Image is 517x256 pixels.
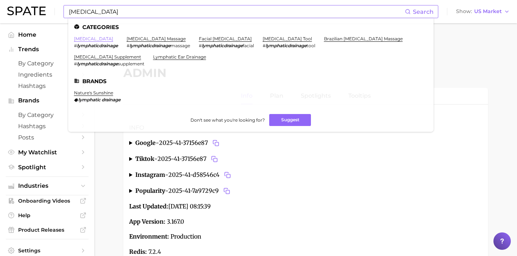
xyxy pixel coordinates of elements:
[6,147,89,158] a: My Watchlist
[324,36,403,41] a: brazilian [MEDICAL_DATA] massage
[456,9,472,13] span: Show
[413,8,434,15] span: Search
[6,210,89,221] a: Help
[153,54,206,60] a: lymphatic ear drainage
[6,162,89,173] a: Spotlight
[18,97,76,104] span: Brands
[129,203,168,210] strong: Last Updated:
[165,187,168,194] span: -
[129,154,482,164] summary: tiktok-2025-41-37156e87Copy 2025-41-37156e87 to clipboard
[74,43,77,48] span: #
[129,217,482,227] p: 3.167.0
[18,71,76,78] span: Ingredients
[18,183,76,189] span: Industries
[129,186,482,196] summary: popularity-2025-41-7a9729c9Copy 2025-41-7a9729c9 to clipboard
[190,117,265,123] span: Don't see what you're looking for?
[7,7,46,15] img: SPATE
[6,58,89,69] a: by Category
[243,43,254,48] span: facial
[18,123,76,130] span: Hashtags
[171,43,190,48] span: massage
[168,186,232,196] span: 2025-41-7a9729c9
[74,54,141,60] a: [MEDICAL_DATA] supplement
[157,154,219,164] span: 2025-41-37156e87
[199,36,252,41] a: facial [MEDICAL_DATA]
[269,114,311,126] button: Suggest
[266,43,307,48] em: lymphaticdrainage
[18,227,76,233] span: Product Releases
[129,138,482,148] summary: google-2025-41-37156e87Copy 2025-41-37156e87 to clipboard
[6,44,89,55] button: Trends
[6,109,89,121] a: by Category
[6,132,89,143] a: Posts
[211,138,221,148] button: Copy 2025-41-37156e87 to clipboard
[18,134,76,141] span: Posts
[127,36,186,41] a: [MEDICAL_DATA] massage
[135,139,156,146] strong: google
[6,80,89,92] a: Hashtags
[78,97,100,102] em: lymphatic
[209,154,219,164] button: Copy 2025-41-37156e87 to clipboard
[77,43,118,48] em: lymphaticdrainage
[135,171,165,178] strong: instagram
[18,164,76,171] span: Spotlight
[74,24,428,30] li: Categories
[74,90,113,96] a: nature's sunshine
[159,138,221,148] span: 2025-41-37156e87
[129,170,482,180] summary: instagram-2025-41-d58546c4Copy 2025-41-d58546c4 to clipboard
[307,43,315,48] span: tool
[6,180,89,191] button: Industries
[154,155,157,162] span: -
[18,198,76,204] span: Onboarding Videos
[18,111,76,118] span: by Category
[156,139,159,146] span: -
[18,60,76,67] span: by Category
[74,78,428,84] li: Brands
[18,212,76,219] span: Help
[102,97,120,102] em: drainage
[118,61,144,66] span: supplement
[77,61,118,66] em: lymphaticdrainage
[6,29,89,40] a: Home
[202,43,243,48] em: lymphaticdrainage
[454,7,512,16] button: ShowUS Market
[74,36,113,41] a: [MEDICAL_DATA]
[129,248,147,255] strong: Redis:
[129,233,169,240] strong: Environment:
[74,61,77,66] span: #
[6,69,89,80] a: Ingredients
[263,36,312,41] a: [MEDICAL_DATA] tool
[18,149,76,156] span: My Watchlist
[18,247,76,254] span: Settings
[168,170,233,180] span: 2025-41-d58546c4
[18,82,76,89] span: Hashtags
[474,9,502,13] span: US Market
[222,170,233,180] button: Copy 2025-41-d58546c4 to clipboard
[130,43,171,48] em: lymphaticdrainage
[18,31,76,38] span: Home
[6,95,89,106] button: Brands
[129,218,165,225] strong: App Version:
[263,43,266,48] span: #
[6,121,89,132] a: Hashtags
[199,43,202,48] span: #
[127,43,130,48] span: #
[129,232,482,241] p: Production
[165,171,168,178] span: -
[68,5,405,18] input: Search here for a brand, industry, or ingredient
[222,186,232,196] button: Copy 2025-41-7a9729c9 to clipboard
[129,202,482,211] p: [DATE] 08:15:39
[135,155,154,162] strong: tiktok
[135,187,165,194] strong: popularity
[18,46,76,53] span: Trends
[6,195,89,206] a: Onboarding Videos
[6,224,89,235] a: Product Releases
[6,245,89,256] a: Settings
